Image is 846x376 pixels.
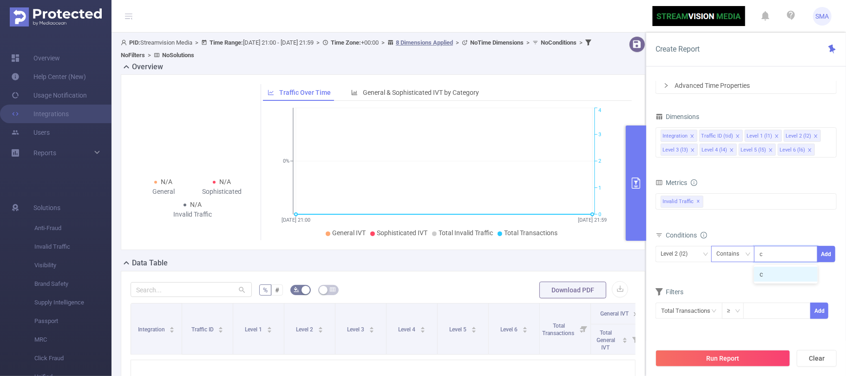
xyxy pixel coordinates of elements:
[192,39,201,46] span: >
[577,303,590,354] i: Filter menu
[666,231,707,239] span: Conditions
[739,144,776,156] li: Level 5 (l5)
[420,329,425,332] i: icon: caret-down
[700,144,737,156] li: Level 4 (l4)
[134,187,193,197] div: General
[318,325,323,331] div: Sort
[449,326,468,333] span: Level 5
[190,201,202,208] span: N/A
[218,325,223,331] div: Sort
[656,78,836,93] div: icon: rightAdvanced Time Properties
[121,40,129,46] i: icon: user
[275,286,279,294] span: #
[807,148,812,153] i: icon: close
[314,39,322,46] span: >
[745,251,751,258] i: icon: down
[332,229,366,237] span: General IVT
[663,83,669,88] i: icon: right
[786,130,811,142] div: Level 2 (l2)
[34,293,111,312] span: Supply Intelligence
[661,196,703,208] span: Invalid Traffic
[11,105,69,123] a: Integrations
[524,39,532,46] span: >
[11,86,87,105] a: Usage Notification
[661,144,698,156] li: Level 3 (l3)
[193,187,251,197] div: Sophisticated
[690,134,695,139] i: icon: close
[11,67,86,86] a: Help Center (New)
[369,329,374,332] i: icon: caret-down
[161,178,172,185] span: N/A
[129,39,140,46] b: PID:
[347,326,366,333] span: Level 3
[170,325,175,328] i: icon: caret-up
[132,61,163,73] h2: Overview
[600,310,629,317] span: General IVT
[267,325,272,331] div: Sort
[816,7,829,26] span: SMA
[623,336,628,339] i: icon: caret-up
[369,325,374,331] div: Sort
[735,308,741,315] i: icon: down
[282,217,310,223] tspan: [DATE] 21:00
[164,210,222,219] div: Invalid Traffic
[33,144,56,162] a: Reports
[11,49,60,67] a: Overview
[539,282,606,298] button: Download PDF
[331,39,361,46] b: Time Zone:
[778,144,815,156] li: Level 6 (l6)
[471,329,476,332] i: icon: caret-down
[398,326,417,333] span: Level 4
[138,326,166,333] span: Integration
[330,287,335,292] i: icon: table
[716,246,746,262] div: Contains
[747,130,772,142] div: Level 1 (l1)
[170,329,175,332] i: icon: caret-down
[318,325,323,328] i: icon: caret-up
[377,229,427,237] span: Sophisticated IVT
[522,325,527,328] i: icon: caret-up
[145,52,154,59] span: >
[131,282,252,297] input: Search...
[703,251,708,258] i: icon: down
[656,288,683,296] span: Filters
[691,179,697,186] i: icon: info-circle
[267,325,272,328] i: icon: caret-up
[774,134,779,139] i: icon: close
[439,229,493,237] span: Total Invalid Traffic
[622,336,628,342] div: Sort
[598,185,601,191] tspan: 1
[745,130,782,142] li: Level 1 (l1)
[219,178,231,185] span: N/A
[813,134,818,139] i: icon: close
[34,330,111,349] span: MRC
[34,275,111,293] span: Brand Safety
[661,246,694,262] div: Level 2 (l2)
[735,134,740,139] i: icon: close
[218,325,223,328] i: icon: caret-up
[577,39,585,46] span: >
[279,89,331,96] span: Traffic Over Time
[598,132,601,138] tspan: 3
[780,144,805,156] div: Level 6 (l6)
[420,325,426,331] div: Sort
[597,330,616,351] span: Total General IVT
[210,39,243,46] b: Time Range:
[283,158,289,165] tspan: 0%
[598,158,601,165] tspan: 2
[598,211,601,218] tspan: 0
[10,7,102,26] img: Protected Media
[729,148,734,153] i: icon: close
[363,89,479,96] span: General & Sophisticated IVT by Category
[661,130,697,142] li: Integration
[623,339,628,342] i: icon: caret-down
[697,196,701,207] span: ✕
[34,237,111,256] span: Invalid Traffic
[296,326,315,333] span: Level 2
[294,287,299,292] i: icon: bg-colors
[11,123,50,142] a: Users
[578,217,607,223] tspan: [DATE] 21:59
[34,349,111,368] span: Click Fraud
[33,149,56,157] span: Reports
[420,325,425,328] i: icon: caret-up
